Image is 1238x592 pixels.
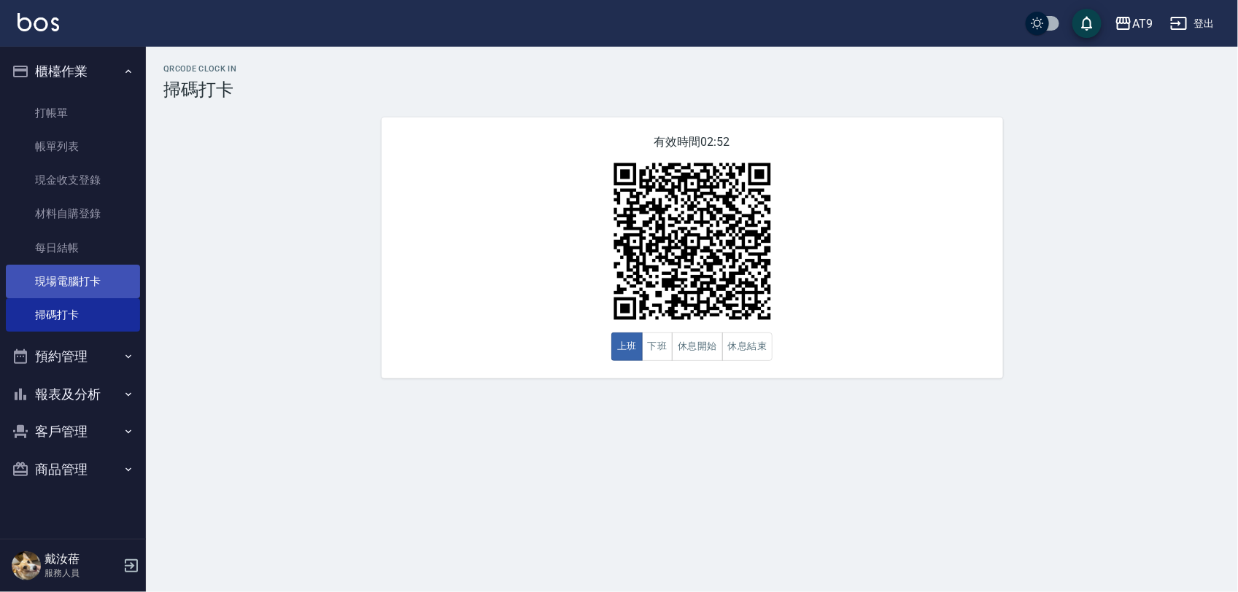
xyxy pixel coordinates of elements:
[6,96,140,130] a: 打帳單
[1109,9,1158,39] button: AT9
[6,52,140,90] button: 櫃檯作業
[6,163,140,197] a: 現金收支登錄
[672,332,723,361] button: 休息開始
[642,332,673,361] button: 下班
[163,64,1220,74] h2: QRcode Clock In
[45,566,119,580] p: 服務人員
[722,332,773,361] button: 休息結束
[1164,10,1220,37] button: 登出
[6,298,140,332] a: 掃碼打卡
[6,375,140,413] button: 報表及分析
[6,197,140,230] a: 材料自購登錄
[18,13,59,31] img: Logo
[6,130,140,163] a: 帳單列表
[6,265,140,298] a: 現場電腦打卡
[45,552,119,566] h5: 戴汝蓓
[6,413,140,451] button: 客戶管理
[6,451,140,488] button: 商品管理
[611,332,643,361] button: 上班
[1072,9,1102,38] button: save
[1132,15,1153,33] div: AT9
[12,551,41,580] img: Person
[382,117,1003,378] div: 有效時間 02:52
[163,79,1220,100] h3: 掃碼打卡
[6,338,140,375] button: 預約管理
[6,231,140,265] a: 每日結帳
